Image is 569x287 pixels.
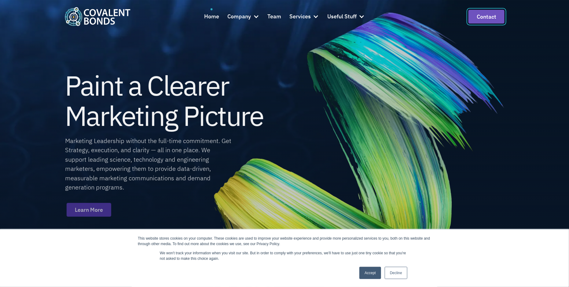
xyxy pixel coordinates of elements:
[67,203,111,217] a: Learn More
[359,267,381,279] a: Accept
[267,12,281,21] div: Team
[327,12,357,21] div: Useful Stuff
[327,8,365,25] div: Useful Stuff
[204,8,219,25] a: Home
[65,70,263,131] h1: Paint a Clearer Marketing Picture
[138,236,431,247] div: This website stores cookies on your computer. These cookies are used to improve your website expe...
[160,250,409,261] p: We won't track your information when you visit our site. But in order to comply with your prefere...
[204,12,219,21] div: Home
[65,136,232,192] div: Marketing Leadership without the full-time commitment. Get Strategy, execution, and clarity — all...
[267,8,281,25] a: Team
[64,7,130,26] img: Covalent Bonds White / Teal Logo
[385,267,407,279] a: Decline
[289,8,319,25] div: Services
[227,12,251,21] div: Company
[289,12,311,21] div: Services
[227,8,259,25] div: Company
[468,10,505,24] a: contact
[64,7,130,26] a: home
